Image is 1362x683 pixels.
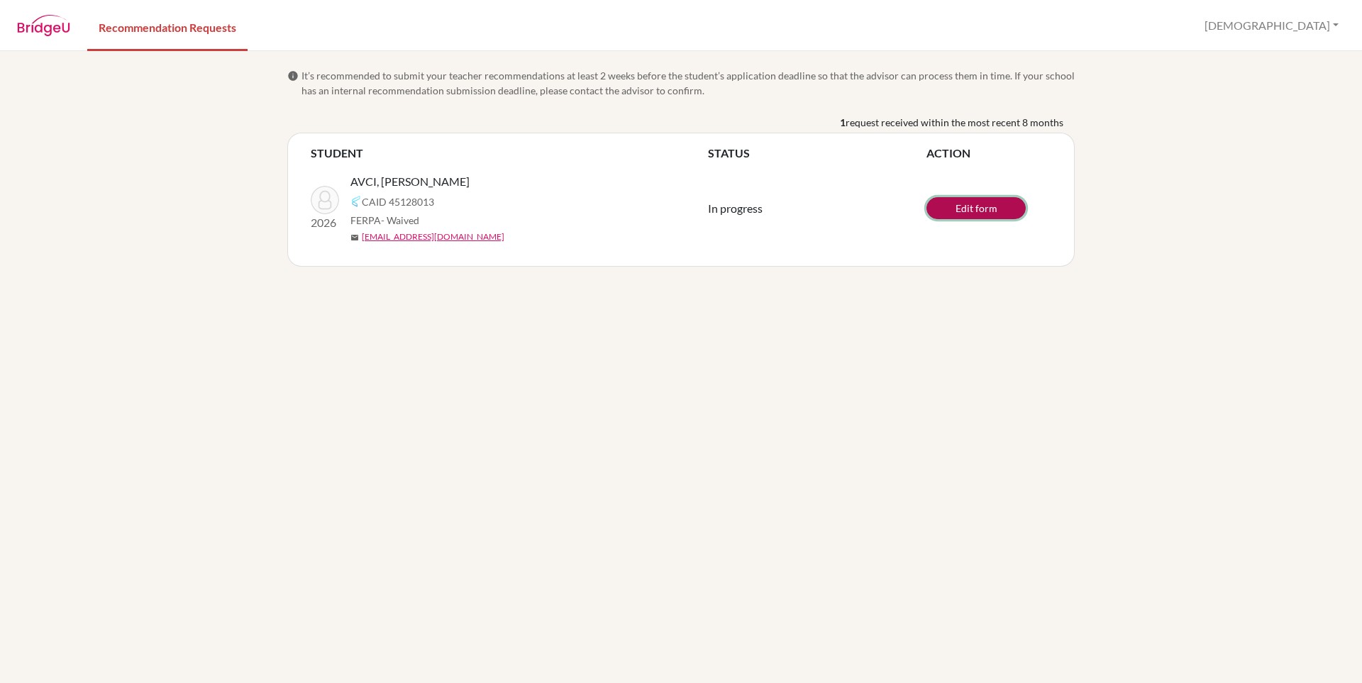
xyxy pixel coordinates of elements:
[362,194,434,209] span: CAID 45128013
[846,115,1063,130] span: request received within the most recent 8 months
[17,15,70,36] img: BridgeU logo
[350,196,362,207] img: Common App logo
[381,214,419,226] span: - Waived
[840,115,846,130] b: 1
[87,2,248,51] a: Recommendation Requests
[287,70,299,82] span: info
[311,186,339,214] img: AVCI, Ahmet Deniz
[926,197,1026,219] a: Edit form
[926,145,1051,162] th: ACTION
[1198,12,1345,39] button: [DEMOGRAPHIC_DATA]
[311,145,708,162] th: STUDENT
[301,68,1075,98] span: It’s recommended to submit your teacher recommendations at least 2 weeks before the student’s app...
[350,173,470,190] span: AVCI, [PERSON_NAME]
[311,214,339,231] p: 2026
[350,233,359,242] span: mail
[708,145,926,162] th: STATUS
[350,213,419,228] span: FERPA
[362,231,504,243] a: [EMAIL_ADDRESS][DOMAIN_NAME]
[708,201,763,215] span: In progress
